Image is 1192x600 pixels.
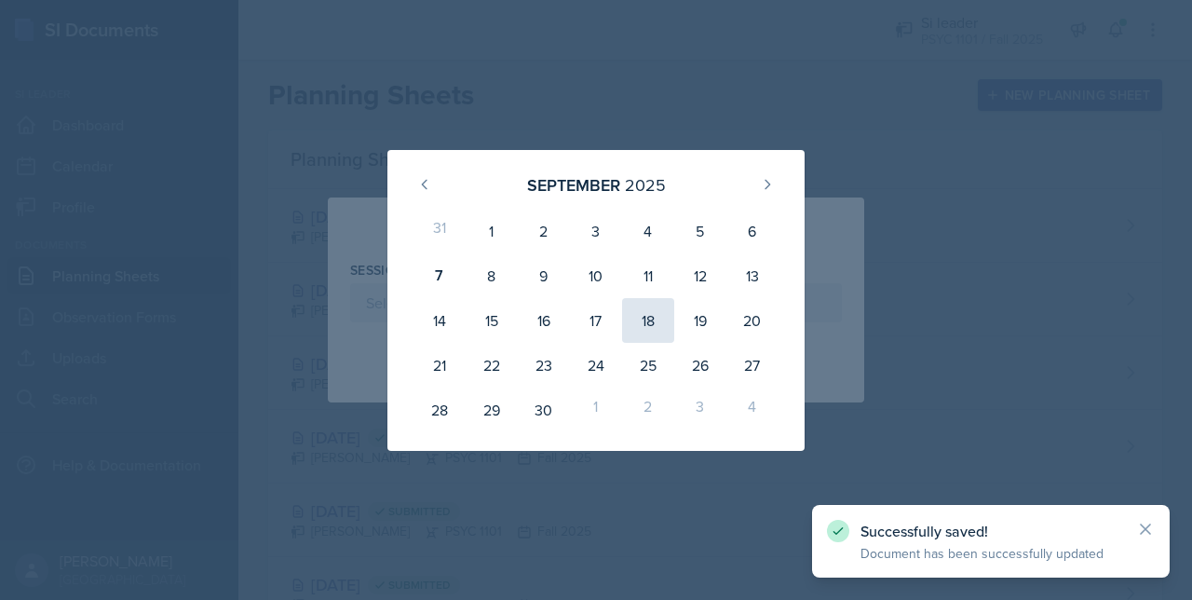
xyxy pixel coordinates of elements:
[466,253,518,298] div: 8
[674,298,726,343] div: 19
[860,522,1121,540] p: Successfully saved!
[466,298,518,343] div: 15
[413,388,466,432] div: 28
[622,388,674,432] div: 2
[726,209,779,253] div: 6
[674,253,726,298] div: 12
[570,388,622,432] div: 1
[413,209,466,253] div: 31
[518,209,570,253] div: 2
[726,253,779,298] div: 13
[674,209,726,253] div: 5
[466,209,518,253] div: 1
[726,343,779,388] div: 27
[518,298,570,343] div: 16
[625,172,666,198] div: 2025
[622,298,674,343] div: 18
[570,209,622,253] div: 3
[413,343,466,388] div: 21
[622,209,674,253] div: 4
[413,298,466,343] div: 14
[527,172,620,198] div: September
[860,544,1121,563] p: Document has been successfully updated
[622,343,674,388] div: 25
[518,253,570,298] div: 9
[674,388,726,432] div: 3
[674,343,726,388] div: 26
[518,388,570,432] div: 30
[726,298,779,343] div: 20
[570,253,622,298] div: 10
[466,388,518,432] div: 29
[726,388,779,432] div: 4
[466,343,518,388] div: 22
[622,253,674,298] div: 11
[570,343,622,388] div: 24
[518,343,570,388] div: 23
[413,253,466,298] div: 7
[570,298,622,343] div: 17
